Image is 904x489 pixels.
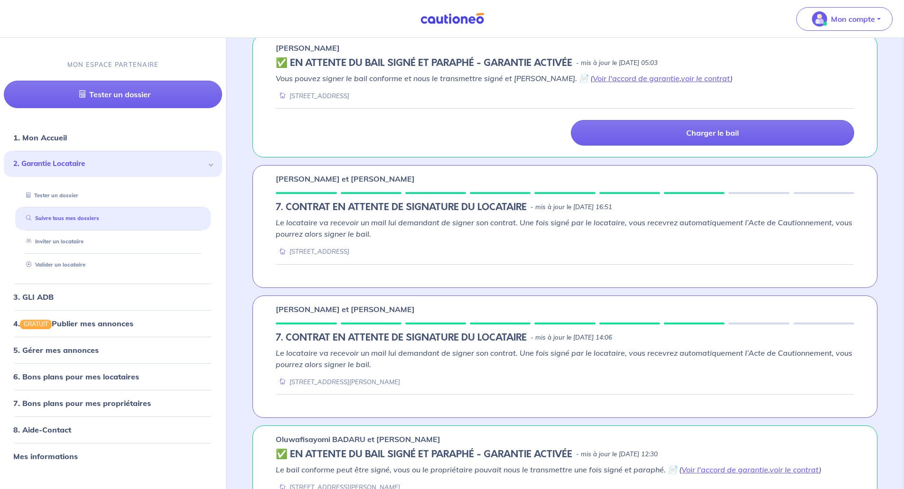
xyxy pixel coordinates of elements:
[13,345,99,355] a: 5. Gérer mes annonces
[276,449,854,460] div: state: CONTRACT-SIGNED, Context: ,IS-GL-CAUTION
[796,7,893,31] button: illu_account_valid_menu.svgMon compte
[4,287,222,306] div: 3. GLI ADB
[531,203,612,212] p: - mis à jour le [DATE] 16:51
[13,292,54,302] a: 3. GLI ADB
[276,92,349,101] div: [STREET_ADDRESS]
[576,58,658,68] p: - mis à jour le [DATE] 05:03
[22,261,85,268] a: Valider un locataire
[276,465,821,474] em: Le bail conforme peut être signé, vous ou le propriétaire pouvait nous le transmettre une fois si...
[276,304,415,315] p: [PERSON_NAME] et [PERSON_NAME]
[276,173,415,185] p: [PERSON_NAME] et [PERSON_NAME]
[276,202,854,213] div: state: SIGNING-CONTRACT-IN-PROGRESS, Context: ,IS-GL-CAUTION
[276,74,733,83] em: Vous pouvez signer le bail conforme et nous le transmettre signé et [PERSON_NAME]. 📄 ( , )
[4,341,222,360] div: 5. Gérer mes annonces
[770,465,819,474] a: voir le contrat
[4,447,222,466] div: Mes informations
[276,57,854,69] div: state: CONTRACT-SIGNED, Context: FINISHED,IS-GL-CAUTION
[276,57,572,69] h5: ✅️️️ EN ATTENTE DU BAIL SIGNÉ ET PARAPHÉ - GARANTIE ACTIVÉE
[576,450,658,459] p: - mis à jour le [DATE] 12:30
[67,60,159,69] p: MON ESPACE PARTENAIRE
[13,452,78,461] a: Mes informations
[4,420,222,439] div: 8. Aide-Contact
[13,425,71,434] a: 8. Aide-Contact
[276,218,852,239] em: Le locataire va recevoir un mail lui demandant de signer son contrat. Une fois signé par le locat...
[22,215,99,222] a: Suivre tous mes dossiers
[4,128,222,147] div: 1. Mon Accueil
[276,378,400,387] div: [STREET_ADDRESS][PERSON_NAME]
[13,398,151,408] a: 7. Bons plans pour mes propriétaires
[681,74,730,83] a: voir le contrat
[593,74,680,83] a: Voir l'accord de garantie
[4,367,222,386] div: 6. Bons plans pour mes locataires
[571,120,854,146] a: Charger le bail
[15,234,211,249] div: Inviter un locataire
[13,372,139,381] a: 6. Bons plans pour mes locataires
[276,247,349,256] div: [STREET_ADDRESS]
[531,333,612,342] p: - mis à jour le [DATE] 14:06
[276,332,854,343] div: state: RENTER-PAYMENT-METHOD-IN-PROGRESS, Context: ,IS-GL-CAUTION
[681,465,768,474] a: Voir l'accord de garantie
[4,314,222,333] div: 4.GRATUITPublier mes annonces
[4,81,222,108] a: Tester un dossier
[686,128,739,138] p: Charger le bail
[276,449,572,460] h5: ✅️️️ EN ATTENTE DU BAIL SIGNÉ ET PARAPHÉ - GARANTIE ACTIVÉE
[276,202,527,213] h5: 7. CONTRAT EN ATTENTE DE SIGNATURE DU LOCATAIRE
[13,319,133,328] a: 4.GRATUITPublier mes annonces
[812,11,827,27] img: illu_account_valid_menu.svg
[276,42,340,54] p: [PERSON_NAME]
[15,211,211,227] div: Suivre tous mes dossiers
[4,151,222,177] div: 2. Garantie Locataire
[15,188,211,203] div: Tester un dossier
[15,257,211,273] div: Valider un locataire
[276,332,527,343] h5: 7. CONTRAT EN ATTENTE DE SIGNATURE DU LOCATAIRE
[417,13,488,25] img: Cautioneo
[831,13,875,25] p: Mon compte
[13,133,67,142] a: 1. Mon Accueil
[22,192,78,199] a: Tester un dossier
[13,158,205,169] span: 2. Garantie Locataire
[276,434,440,445] p: Oluwafisayomi BADARU et [PERSON_NAME]
[22,238,84,245] a: Inviter un locataire
[276,348,852,369] em: Le locataire va recevoir un mail lui demandant de signer son contrat. Une fois signé par le locat...
[4,394,222,413] div: 7. Bons plans pour mes propriétaires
